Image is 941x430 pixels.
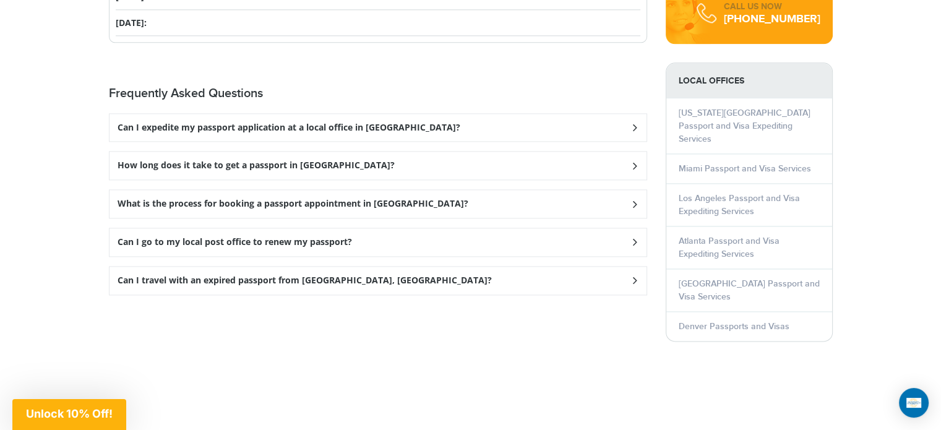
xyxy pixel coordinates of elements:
h2: Frequently Asked Questions [109,86,647,101]
strong: LOCAL OFFICES [666,63,832,98]
div: Unlock 10% Off! [12,399,126,430]
h3: What is the process for booking a passport appointment in [GEOGRAPHIC_DATA]? [118,199,468,209]
h3: How long does it take to get a passport in [GEOGRAPHIC_DATA]? [118,160,395,171]
a: [GEOGRAPHIC_DATA] Passport and Visa Services [679,278,820,302]
a: [US_STATE][GEOGRAPHIC_DATA] Passport and Visa Expediting Services [679,108,810,144]
div: CALL US NOW [724,1,820,13]
a: Los Angeles Passport and Visa Expediting Services [679,193,800,217]
iframe: fb:comments Facebook Social Plugin [109,304,245,428]
a: Denver Passports and Visas [679,321,789,332]
a: Miami Passport and Visa Services [679,163,811,174]
h3: Can I expedite my passport application at a local office in [GEOGRAPHIC_DATA]? [118,123,460,133]
li: [DATE]: [116,10,640,36]
h3: Can I go to my local post office to renew my passport? [118,237,352,247]
a: Atlanta Passport and Visa Expediting Services [679,236,780,259]
span: Unlock 10% Off! [26,407,113,420]
div: Open Intercom Messenger [899,388,929,418]
div: [PHONE_NUMBER] [724,13,820,25]
h3: Can I travel with an expired passport from [GEOGRAPHIC_DATA], [GEOGRAPHIC_DATA]? [118,275,492,286]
